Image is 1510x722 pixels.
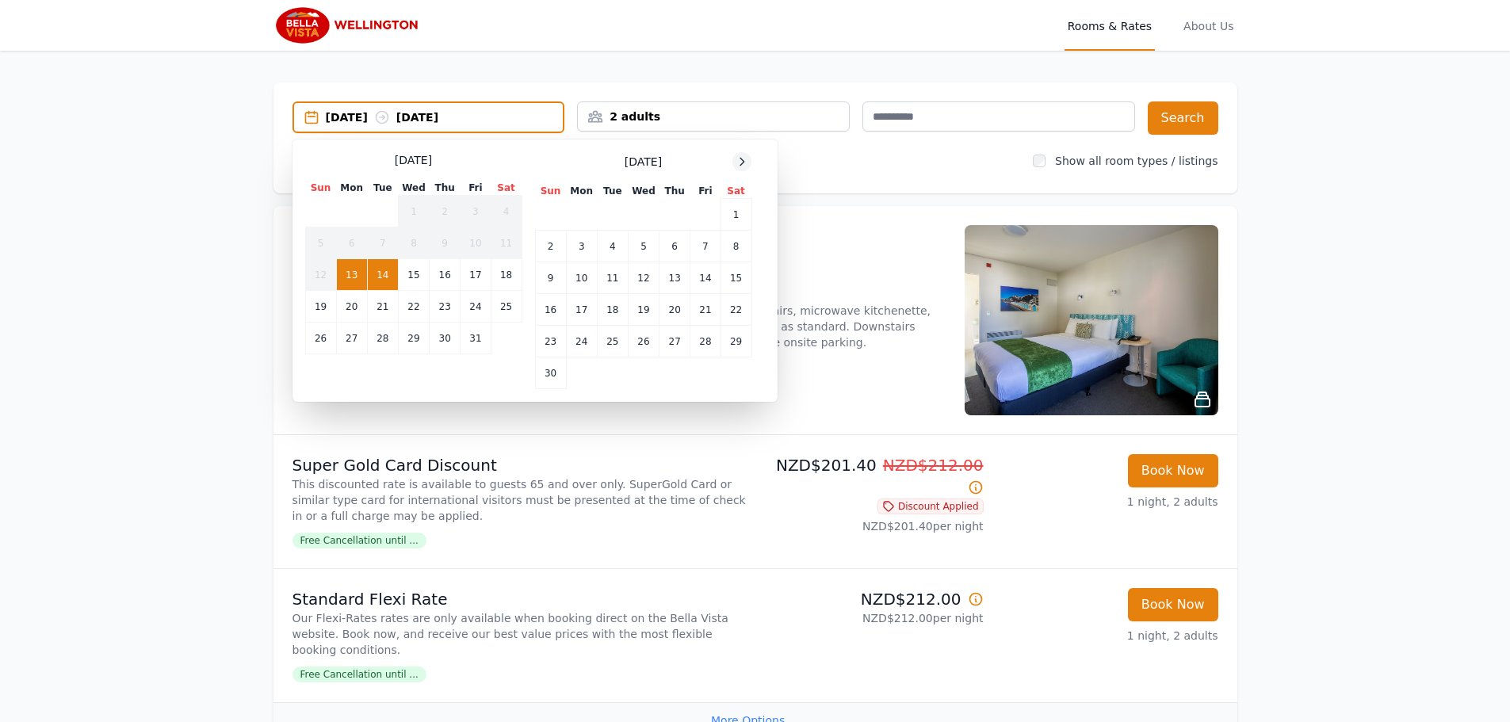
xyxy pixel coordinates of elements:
td: 28 [367,323,398,354]
td: 20 [659,294,690,326]
th: Mon [336,181,367,196]
td: 7 [690,231,721,262]
td: 7 [367,227,398,259]
td: 22 [398,291,429,323]
td: 10 [461,227,491,259]
td: 3 [461,196,491,227]
td: 21 [367,291,398,323]
td: 18 [491,259,522,291]
p: NZD$201.40 per night [762,518,984,534]
td: 10 [566,262,597,294]
td: 28 [690,326,721,357]
td: 13 [659,262,690,294]
td: 6 [336,227,367,259]
span: Discount Applied [877,499,984,514]
div: 2 adults [578,109,849,124]
td: 20 [336,291,367,323]
span: Free Cancellation until ... [292,667,426,682]
td: 1 [721,199,751,231]
img: Bella Vista Wellington [273,6,426,44]
p: NZD$201.40 [762,454,984,499]
td: 21 [690,294,721,326]
td: 2 [535,231,566,262]
label: Show all room types / listings [1055,155,1218,167]
td: 18 [597,294,628,326]
td: 8 [398,227,429,259]
td: 5 [305,227,336,259]
td: 29 [721,326,751,357]
td: 24 [461,291,491,323]
td: 26 [305,323,336,354]
th: Thu [430,181,461,196]
td: 17 [461,259,491,291]
td: 12 [628,262,659,294]
td: 23 [535,326,566,357]
p: Super Gold Card Discount [292,454,749,476]
td: 3 [566,231,597,262]
td: 9 [535,262,566,294]
th: Sat [491,181,522,196]
td: 22 [721,294,751,326]
td: 13 [336,259,367,291]
td: 12 [305,259,336,291]
td: 27 [659,326,690,357]
p: Our Flexi-Rates rates are only available when booking direct on the Bella Vista website. Book now... [292,610,749,658]
th: Wed [628,184,659,199]
th: Sun [305,181,336,196]
td: 26 [628,326,659,357]
td: 9 [430,227,461,259]
td: 16 [430,259,461,291]
p: NZD$212.00 [762,588,984,610]
span: [DATE] [625,154,662,170]
th: Tue [367,181,398,196]
td: 14 [367,259,398,291]
td: 5 [628,231,659,262]
td: 15 [721,262,751,294]
td: 30 [430,323,461,354]
p: Standard Flexi Rate [292,588,749,610]
td: 25 [491,291,522,323]
td: 23 [430,291,461,323]
td: 24 [566,326,597,357]
p: 1 night, 2 adults [996,494,1218,510]
button: Book Now [1128,454,1218,487]
td: 30 [535,357,566,389]
td: 1 [398,196,429,227]
th: Thu [659,184,690,199]
td: 17 [566,294,597,326]
td: 19 [628,294,659,326]
p: This discounted rate is available to guests 65 and over only. SuperGold Card or similar type card... [292,476,749,524]
th: Sat [721,184,751,199]
td: 4 [491,196,522,227]
th: Wed [398,181,429,196]
span: NZD$212.00 [883,456,984,475]
span: Free Cancellation until ... [292,533,426,548]
td: 11 [597,262,628,294]
td: 19 [305,291,336,323]
td: 25 [597,326,628,357]
td: 4 [597,231,628,262]
td: 2 [430,196,461,227]
td: 16 [535,294,566,326]
td: 11 [491,227,522,259]
th: Fri [461,181,491,196]
th: Tue [597,184,628,199]
p: 1 night, 2 adults [996,628,1218,644]
th: Mon [566,184,597,199]
td: 15 [398,259,429,291]
td: 27 [336,323,367,354]
th: Sun [535,184,566,199]
td: 8 [721,231,751,262]
th: Fri [690,184,721,199]
td: 31 [461,323,491,354]
p: NZD$212.00 per night [762,610,984,626]
div: [DATE] [DATE] [326,109,564,125]
td: 6 [659,231,690,262]
td: 14 [690,262,721,294]
span: [DATE] [395,152,432,168]
td: 29 [398,323,429,354]
button: Search [1148,101,1218,135]
button: Book Now [1128,588,1218,621]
